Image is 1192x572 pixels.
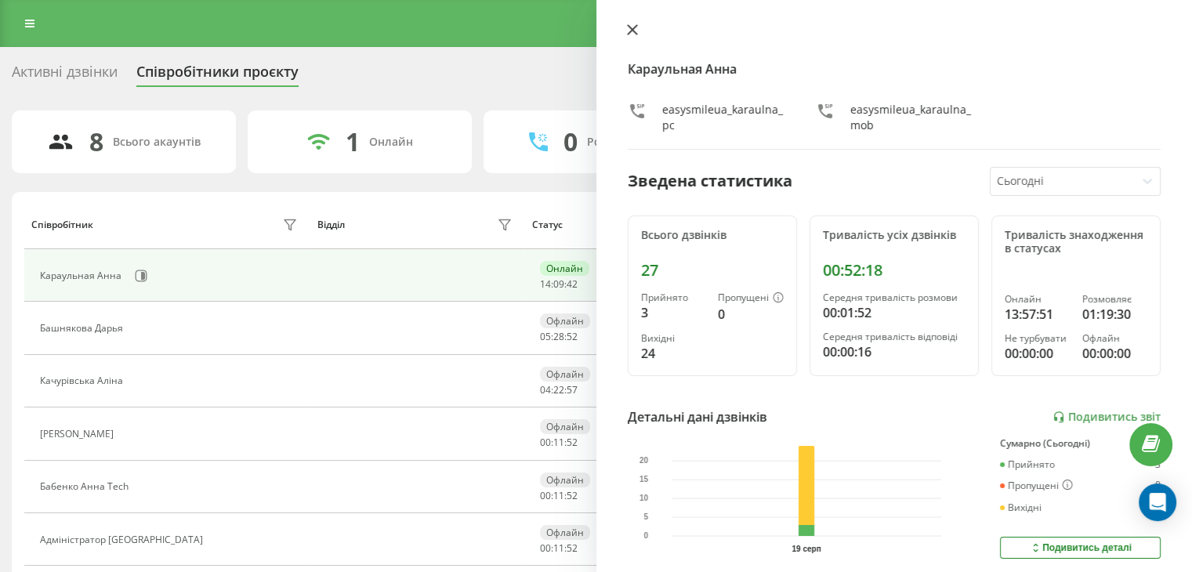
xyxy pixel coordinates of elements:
div: Тривалість усіх дзвінків [823,229,966,242]
div: 0 [1155,480,1161,492]
div: Прийнято [1000,459,1055,470]
div: 00:00:00 [1005,344,1070,363]
span: 09 [553,277,564,291]
div: 00:01:52 [823,303,966,322]
span: 52 [567,541,578,555]
div: Середня тривалість відповіді [823,331,966,342]
div: 0 [563,127,578,157]
div: Онлайн [1005,294,1070,305]
div: Розмовляє [1082,294,1147,305]
div: : : [540,385,578,396]
text: 20 [639,457,649,465]
div: Башнякова Дарья [40,323,127,334]
div: 01:19:30 [1082,305,1147,324]
span: 28 [553,330,564,343]
div: 00:00:00 [1082,344,1147,363]
div: Онлайн [540,261,589,276]
div: 3 [641,303,705,322]
div: Середня тривалість розмови [823,292,966,303]
div: Статус [532,219,563,230]
a: Подивитись звіт [1053,411,1161,424]
div: : : [540,491,578,501]
div: Офлайн [540,419,590,434]
div: Вихідні [1000,502,1042,513]
span: 00 [540,541,551,555]
span: 22 [553,383,564,396]
div: Подивитись деталі [1029,541,1132,554]
div: Бабенко Анна Tech [40,481,132,492]
div: 27 [641,261,784,280]
div: Зведена статистика [628,169,792,193]
div: Адміністратор [GEOGRAPHIC_DATA] [40,534,207,545]
span: 52 [567,489,578,502]
span: 11 [553,489,564,502]
div: [PERSON_NAME] [40,429,118,440]
span: 57 [567,383,578,396]
div: Вихідні [641,333,705,344]
div: Офлайн [1082,333,1147,344]
div: Open Intercom Messenger [1139,483,1176,521]
text: 0 [643,532,648,541]
span: 04 [540,383,551,396]
span: 00 [540,436,551,449]
div: 1 [346,127,360,157]
h4: Караульная Анна [628,60,1161,78]
text: 10 [639,494,649,503]
div: Офлайн [540,525,590,540]
div: 00:52:18 [823,261,966,280]
div: : : [540,543,578,554]
div: easysmileua_karaulna_pc [662,102,784,133]
div: Детальні дані дзвінків [628,407,767,426]
div: 00:00:16 [823,342,966,361]
div: Співробітник [31,219,93,230]
div: : : [540,279,578,290]
button: Подивитись деталі [1000,537,1161,559]
span: 52 [567,436,578,449]
text: 15 [639,476,649,484]
div: 8 [89,127,103,157]
span: 11 [553,541,564,555]
div: 0 [718,305,784,324]
div: Розмовляють [587,136,663,149]
div: Прийнято [641,292,705,303]
div: Активні дзвінки [12,63,118,88]
div: Офлайн [540,472,590,487]
span: 14 [540,277,551,291]
span: 00 [540,489,551,502]
span: 42 [567,277,578,291]
span: 52 [567,330,578,343]
div: Качурівська Аліна [40,375,127,386]
div: 13:57:51 [1005,305,1070,324]
div: Всього дзвінків [641,229,784,242]
div: Відділ [317,219,345,230]
div: Офлайн [540,367,590,382]
div: : : [540,437,578,448]
div: 3 [1155,459,1161,470]
div: Караульная Анна [40,270,125,281]
span: 11 [553,436,564,449]
div: Пропущені [1000,480,1073,492]
div: Співробітники проєкту [136,63,299,88]
text: 5 [643,513,648,522]
div: easysmileua_karaulna_mob [850,102,973,133]
div: Не турбувати [1005,333,1070,344]
span: 05 [540,330,551,343]
div: Онлайн [369,136,413,149]
div: Сумарно (Сьогодні) [1000,438,1161,449]
div: 24 [641,344,705,363]
div: : : [540,331,578,342]
div: Офлайн [540,313,590,328]
div: Всього акаунтів [113,136,201,149]
text: 19 серп [792,545,821,553]
div: Пропущені [718,292,784,305]
div: Тривалість знаходження в статусах [1005,229,1147,255]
